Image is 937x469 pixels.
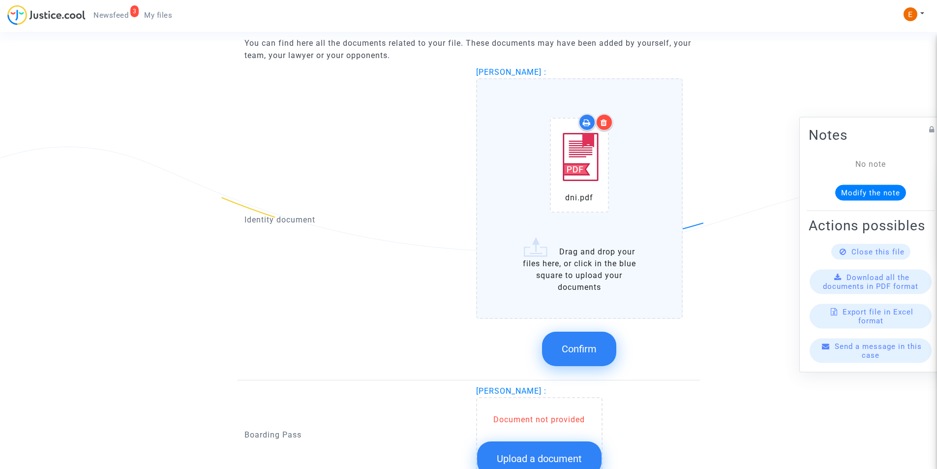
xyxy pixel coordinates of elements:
h2: Notes [809,126,933,143]
span: [PERSON_NAME] : [476,386,546,396]
span: Confirm [562,343,597,355]
p: Boarding Pass [244,429,461,441]
a: My files [136,8,180,23]
img: ACg8ocIeiFvHKe4dA5oeRFd_CiCnuxWUEc1A2wYhRJE3TTWt=s96-c [904,7,917,21]
button: Modify the note [835,185,906,200]
span: Newsfeed [93,11,128,20]
button: Confirm [542,332,616,366]
span: You can find here all the documents related to your file. These documents may have been added by ... [244,38,691,60]
span: Send a message in this case [835,342,922,359]
a: 3Newsfeed [86,8,136,23]
span: Download all the documents in PDF format [823,273,918,290]
span: [PERSON_NAME] : [476,67,546,77]
span: My files [144,11,172,20]
span: Upload a document [497,453,582,465]
div: 3 [130,5,139,17]
span: Close this file [851,247,905,256]
div: No note [823,158,918,170]
p: Identity document [244,214,461,226]
img: jc-logo.svg [7,5,86,25]
div: Document not provided [477,414,602,426]
span: Export file in Excel format [843,307,913,325]
h2: Actions possibles [809,217,933,234]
